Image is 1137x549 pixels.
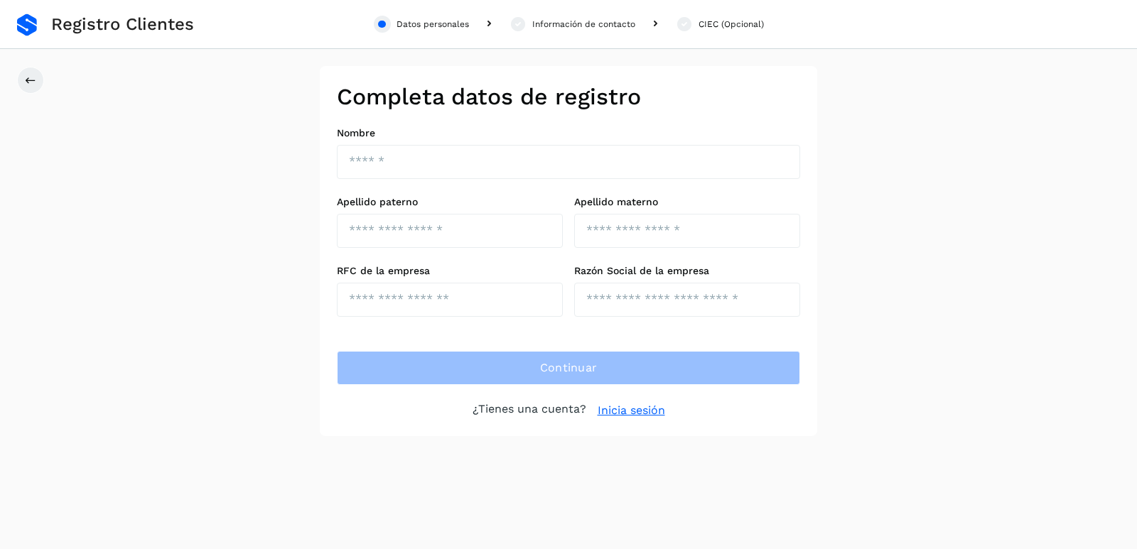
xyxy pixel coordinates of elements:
span: Continuar [540,360,598,376]
div: CIEC (Opcional) [699,18,764,31]
label: RFC de la empresa [337,265,563,277]
label: Apellido paterno [337,196,563,208]
label: Apellido materno [574,196,800,208]
label: Nombre [337,127,800,139]
h2: Completa datos de registro [337,83,800,110]
p: ¿Tienes una cuenta? [473,402,586,419]
div: Datos personales [397,18,469,31]
label: Razón Social de la empresa [574,265,800,277]
button: Continuar [337,351,800,385]
a: Inicia sesión [598,402,665,419]
span: Registro Clientes [51,14,194,35]
div: Información de contacto [532,18,635,31]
